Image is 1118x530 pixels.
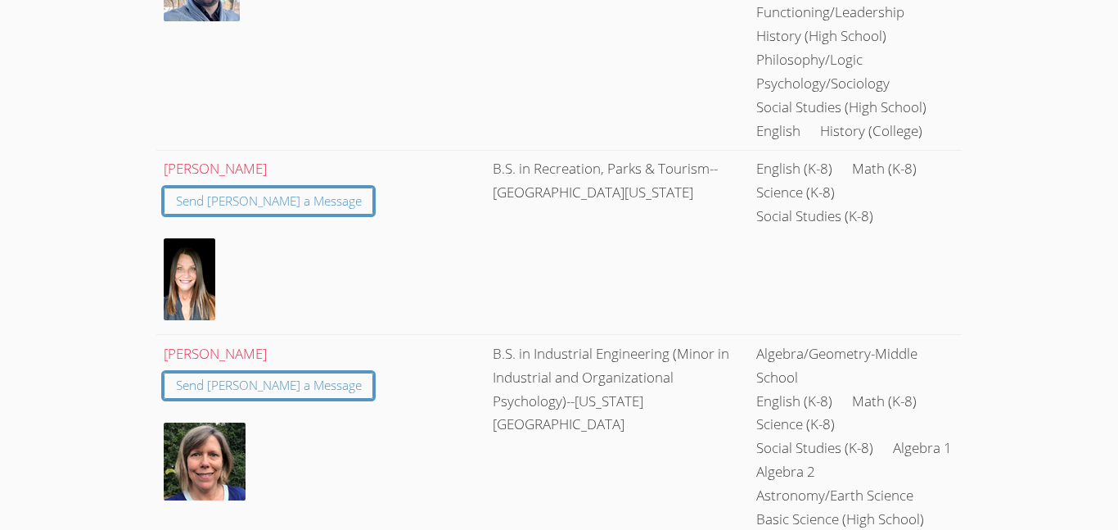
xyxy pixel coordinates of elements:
li: Social Studies (K-8) [756,437,873,460]
li: Psychology/Sociology [756,72,890,96]
td: B.S. in Recreation, Parks & Tourism--[GEOGRAPHIC_DATA][US_STATE] [485,150,749,334]
li: English (K-8) [756,390,832,414]
a: [PERSON_NAME] [164,344,267,363]
li: Social Studies (K-8) [756,205,873,229]
li: Philosophy/Logic [756,48,863,72]
img: avatar.png [164,423,246,501]
a: Send [PERSON_NAME] a Message [164,373,374,400]
li: Math (K-8) [852,157,917,181]
li: English (K-8) [756,157,832,181]
li: Algebra 1 [893,437,952,460]
a: [PERSON_NAME] [164,159,267,178]
li: Science (K-8) [756,413,835,437]
li: History (High School) [756,25,886,48]
li: History (College) [820,120,922,143]
li: Algebra/Geometry-Middle School [756,342,954,390]
li: Astronomy/Earth Science [756,484,913,508]
li: Math (K-8) [852,390,917,414]
li: English [756,120,800,143]
li: Algebra 2 [756,460,815,484]
li: Social Studies (High School) [756,96,926,120]
img: avatar.png [164,238,215,320]
li: Science (K-8) [756,181,835,205]
a: Send [PERSON_NAME] a Message [164,188,374,215]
